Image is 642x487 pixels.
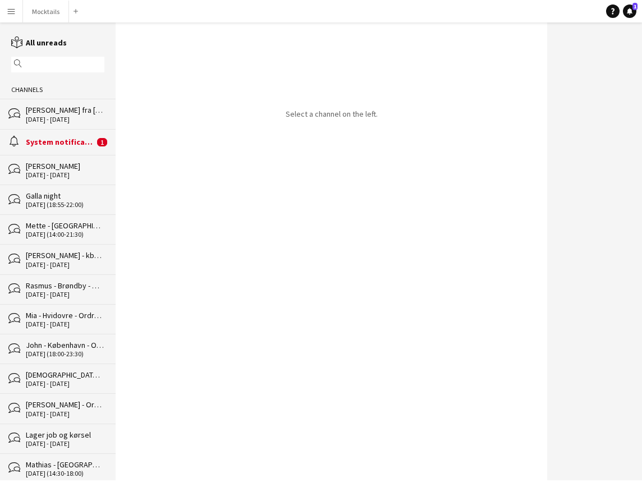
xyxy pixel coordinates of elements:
span: 1 [97,138,107,146]
div: [DATE] - [DATE] [26,171,104,179]
div: [DEMOGRAPHIC_DATA] - Svendborg - Ordre Nr. 12836 [26,370,104,380]
div: [DATE] (14:00-21:30) [26,231,104,238]
div: [DATE] - [DATE] [26,291,104,298]
span: 1 [632,3,638,10]
div: [DATE] (14:30-18:00) [26,470,104,477]
div: [DATE] - [DATE] [26,320,104,328]
div: [DATE] - [DATE] [26,380,104,388]
div: Lager job og kørsel [26,430,104,440]
p: Select a channel on the left. [286,109,378,119]
div: Mette - [GEOGRAPHIC_DATA] - Ordre Nr. 16298 [26,220,104,231]
div: Galla night [26,191,104,201]
div: Mathias - [GEOGRAPHIC_DATA] - Ordre Nr. 15889 [26,460,104,470]
div: [PERSON_NAME] [26,161,104,171]
div: [DATE] - [DATE] [26,261,104,269]
div: Mia - Hvidovre - Ordre Nr. 16370 [26,310,104,320]
button: Mocktails [23,1,69,22]
a: All unreads [11,38,67,48]
div: [PERSON_NAME] - Ordre Nr. 15128 [26,399,104,410]
div: John - København - Ordre Nr. 14995 [26,340,104,350]
div: [DATE] (18:00-23:30) [26,350,104,358]
div: [PERSON_NAME] fra [GEOGRAPHIC_DATA] til [GEOGRAPHIC_DATA] [26,105,104,115]
div: [PERSON_NAME] - kbh kørsel til location - Ordre Nr. 15871 [26,250,104,260]
div: [DATE] - [DATE] [26,410,104,418]
div: [DATE] (18:55-22:00) [26,201,104,209]
div: Rasmus - Brøndby - Ordre Nr. 16259 [26,281,104,291]
div: System notifications [26,137,94,147]
a: 1 [623,4,636,18]
div: [DATE] - [DATE] [26,440,104,448]
div: [DATE] - [DATE] [26,116,104,123]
